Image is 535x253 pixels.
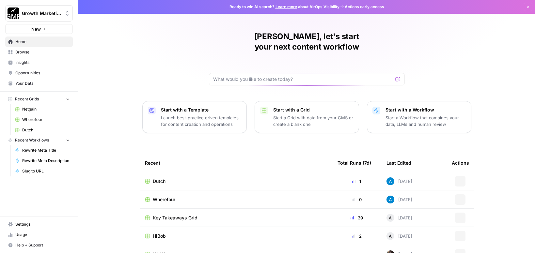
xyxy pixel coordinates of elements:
img: Growth Marketing Pro Logo [8,7,19,19]
a: Rewrite Meta Description [12,156,73,166]
a: Dutch [12,125,73,135]
a: Key Takeaways Grid [145,215,327,221]
img: do124gdx894f335zdccqe6wlef5a [386,196,394,203]
div: Last Edited [386,154,411,172]
button: New [5,24,73,34]
a: Rewrite Meta Title [12,145,73,156]
div: [DATE] [386,196,412,203]
a: Your Data [5,78,73,89]
input: What would you like to create today? [213,76,393,82]
h1: [PERSON_NAME], let's start your next content workflow [209,31,405,52]
span: Wherefour [22,117,70,123]
span: Opportunities [15,70,70,76]
a: Browse [5,47,73,57]
span: A [389,215,392,221]
span: Rewrite Meta Title [22,147,70,153]
div: Total Runs (7d) [338,154,371,172]
p: Start with a Grid [273,107,354,113]
button: Start with a WorkflowStart a Workflow that combines your data, LLMs and human review [367,101,471,133]
span: A [389,233,392,239]
a: Netgain [12,104,73,114]
div: Actions [452,154,469,172]
p: Start with a Template [161,107,241,113]
span: Home [15,39,70,45]
a: HiBob [145,233,327,239]
span: Growth Marketing Pro [22,10,61,17]
a: Usage [5,230,73,240]
a: Wherefour [145,196,327,203]
div: [DATE] [386,214,412,222]
button: Start with a TemplateLaunch best-practice driven templates for content creation and operations [142,101,247,133]
p: Start a Workflow that combines your data, LLMs and human review [386,114,466,127]
button: Workspace: Growth Marketing Pro [5,5,73,22]
p: Launch best-practice driven templates for content creation and operations [161,114,241,127]
a: Wherefour [12,114,73,125]
div: 39 [338,215,376,221]
button: Recent Workflows [5,135,73,145]
button: Start with a GridStart a Grid with data from your CMS or create a blank one [255,101,359,133]
span: Slug to URL [22,168,70,174]
a: Dutch [145,178,327,185]
button: Recent Grids [5,94,73,104]
span: Help + Support [15,242,70,248]
span: Browse [15,49,70,55]
button: Help + Support [5,240,73,250]
span: Netgain [22,106,70,112]
div: 1 [338,178,376,185]
a: Slug to URL [12,166,73,176]
span: Recent Grids [15,96,39,102]
a: Insights [5,57,73,68]
span: Ready to win AI search? about AirOps Visibility [229,4,339,10]
div: [DATE] [386,177,412,185]
span: HiBob [153,233,166,239]
a: Settings [5,219,73,230]
span: New [31,26,41,32]
span: Insights [15,60,70,66]
a: Opportunities [5,68,73,78]
span: Rewrite Meta Description [22,158,70,164]
span: Your Data [15,81,70,86]
a: Learn more [275,4,297,9]
div: Recent [145,154,327,172]
span: Dutch [22,127,70,133]
span: Wherefour [153,196,175,203]
span: Usage [15,232,70,238]
span: Key Takeaways Grid [153,215,197,221]
div: [DATE] [386,232,412,240]
a: Home [5,37,73,47]
span: Settings [15,221,70,227]
span: Dutch [153,178,165,185]
p: Start with a Workflow [386,107,466,113]
span: Recent Workflows [15,137,49,143]
img: do124gdx894f335zdccqe6wlef5a [386,177,394,185]
div: 2 [338,233,376,239]
p: Start a Grid with data from your CMS or create a blank one [273,114,354,127]
span: Actions early access [345,4,384,10]
div: 0 [338,196,376,203]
